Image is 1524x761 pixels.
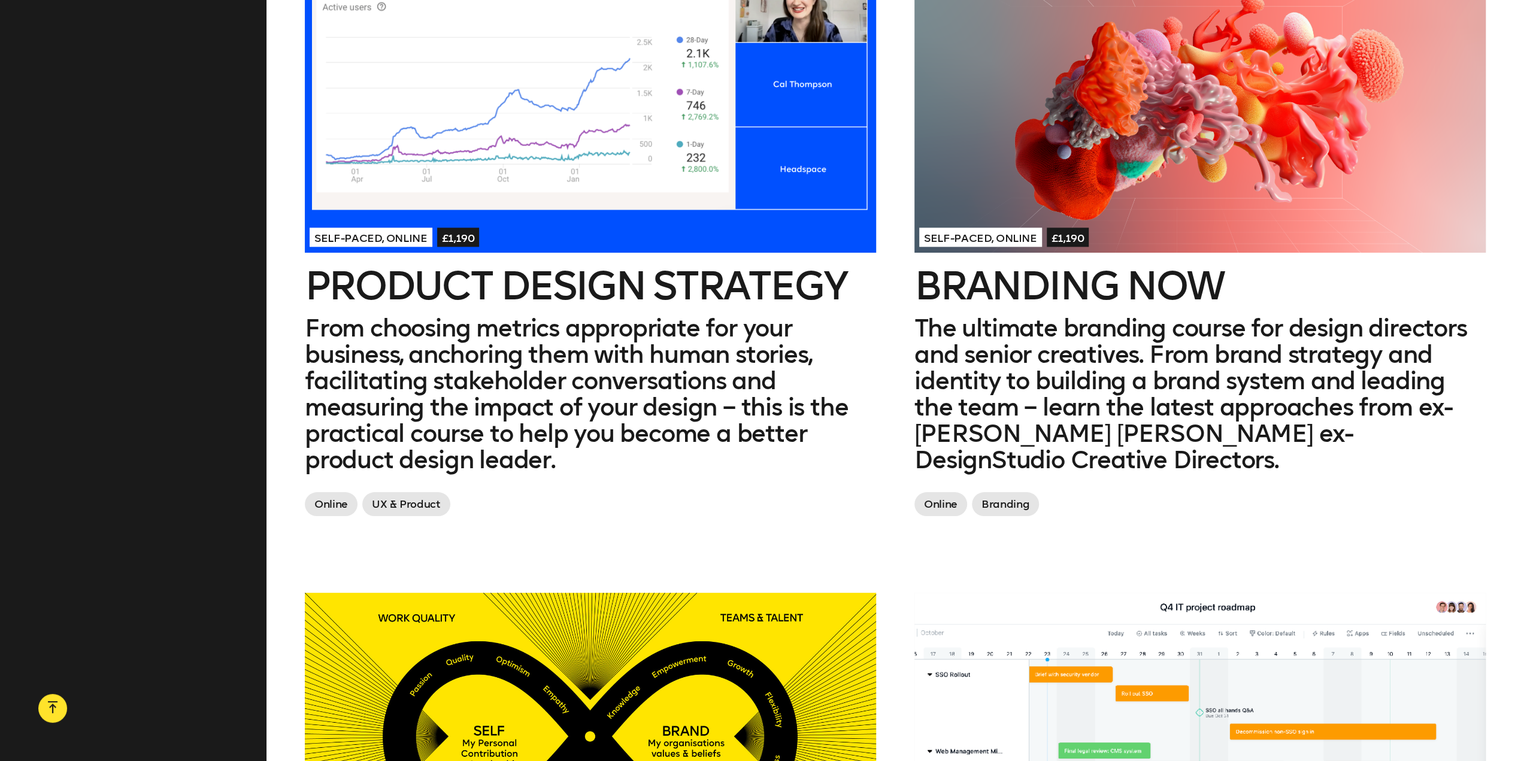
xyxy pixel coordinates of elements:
h2: Branding Now [914,267,1486,305]
span: Online [914,492,967,516]
h2: Product Design Strategy [305,267,876,305]
span: Self-paced, Online [310,228,432,247]
span: £1,190 [1047,228,1089,247]
span: Online [305,492,357,516]
span: UX & Product [362,492,450,516]
p: The ultimate branding course for design directors and senior creatives. From brand strategy and i... [914,315,1486,473]
span: £1,190 [437,228,480,247]
span: Branding [972,492,1039,516]
span: Self-paced, Online [919,228,1042,247]
p: From choosing metrics appropriate for your business, anchoring them with human stories, facilitat... [305,315,876,473]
